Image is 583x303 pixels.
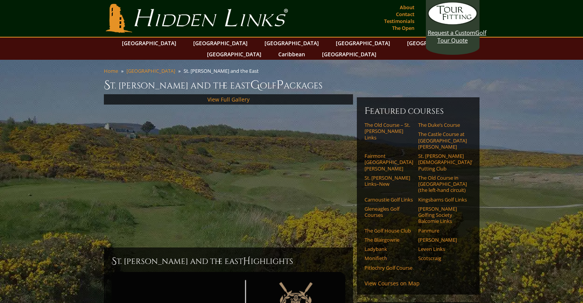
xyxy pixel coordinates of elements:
[418,131,467,150] a: The Castle Course at [GEOGRAPHIC_DATA][PERSON_NAME]
[365,175,413,187] a: St. [PERSON_NAME] Links–New
[418,228,467,234] a: Panmure
[104,77,480,93] h1: St. [PERSON_NAME] and the East olf ackages
[418,153,467,172] a: St. [PERSON_NAME] [DEMOGRAPHIC_DATA]’ Putting Club
[382,16,416,26] a: Testimonials
[418,175,467,193] a: The Old Course in [GEOGRAPHIC_DATA] (the left-hand circuit)
[365,246,413,252] a: Ladybank
[365,228,413,234] a: The Golf House Club
[243,255,251,267] span: H
[318,49,380,60] a: [GEOGRAPHIC_DATA]
[332,38,394,49] a: [GEOGRAPHIC_DATA]
[365,122,413,141] a: The Old Course – St. [PERSON_NAME] Links
[394,9,416,20] a: Contact
[365,153,413,172] a: Fairmont [GEOGRAPHIC_DATA][PERSON_NAME]
[365,237,413,243] a: The Blairgowrie
[184,67,262,74] li: St. [PERSON_NAME] and the East
[274,49,309,60] a: Caribbean
[418,237,467,243] a: [PERSON_NAME]
[365,206,413,218] a: Gleneagles Golf Courses
[403,38,465,49] a: [GEOGRAPHIC_DATA]
[418,246,467,252] a: Leven Links
[261,38,323,49] a: [GEOGRAPHIC_DATA]
[418,255,467,261] a: Scotscraig
[126,67,175,74] a: [GEOGRAPHIC_DATA]
[428,29,475,36] span: Request a Custom
[112,255,345,267] h2: St. [PERSON_NAME] and the East ighlights
[118,38,180,49] a: [GEOGRAPHIC_DATA]
[428,2,478,44] a: Request a CustomGolf Tour Quote
[365,265,413,271] a: Pitlochry Golf Course
[207,96,250,103] a: View Full Gallery
[365,255,413,261] a: Monifieth
[398,2,416,13] a: About
[365,105,472,117] h6: Featured Courses
[390,23,416,33] a: The Open
[276,77,284,93] span: P
[189,38,251,49] a: [GEOGRAPHIC_DATA]
[418,197,467,203] a: Kingsbarns Golf Links
[418,206,467,224] a: [PERSON_NAME] Golfing Society Balcomie Links
[418,122,467,128] a: The Duke’s Course
[104,67,118,74] a: Home
[365,280,420,287] a: View Courses on Map
[203,49,265,60] a: [GEOGRAPHIC_DATA]
[250,77,260,93] span: G
[365,197,413,203] a: Carnoustie Golf Links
